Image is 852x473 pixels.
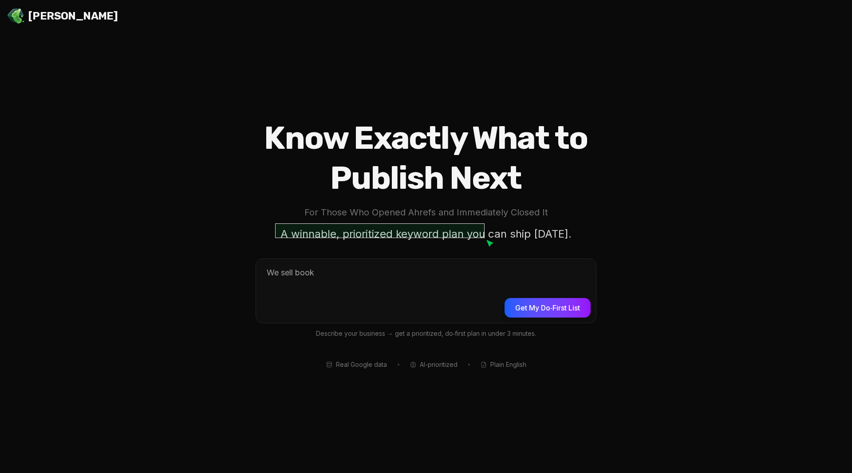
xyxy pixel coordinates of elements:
[505,298,591,318] button: Get My Do‑First List
[227,205,625,220] p: For Those Who Opened Ahrefs and Immediately Closed It
[7,7,25,25] img: Jello SEO Logo
[275,223,577,244] p: A winnable, prioritized keyword plan you can ship [DATE].
[420,360,458,369] span: AI-prioritized
[336,360,387,369] span: Real Google data
[490,360,526,369] span: Plain English
[256,329,596,339] p: Describe your business → get a prioritized, do‑first plan in under 3 minutes.
[28,9,118,23] span: [PERSON_NAME]
[227,118,625,198] h1: Know Exactly What to Publish Next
